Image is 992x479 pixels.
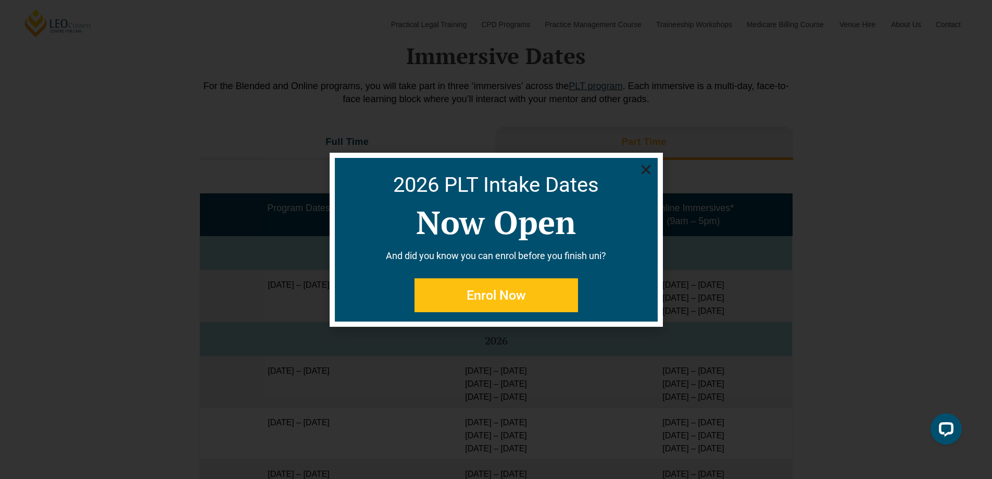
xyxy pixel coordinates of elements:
a: Now Open [416,201,576,243]
iframe: LiveChat chat widget [922,409,966,453]
a: Close [639,163,652,176]
p: And did you know you can enrol before you finish uni? [340,249,652,263]
a: 2026 PLT Intake Dates [393,173,599,197]
span: Enrol Now [467,289,526,302]
a: Enrol Now [415,278,578,312]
